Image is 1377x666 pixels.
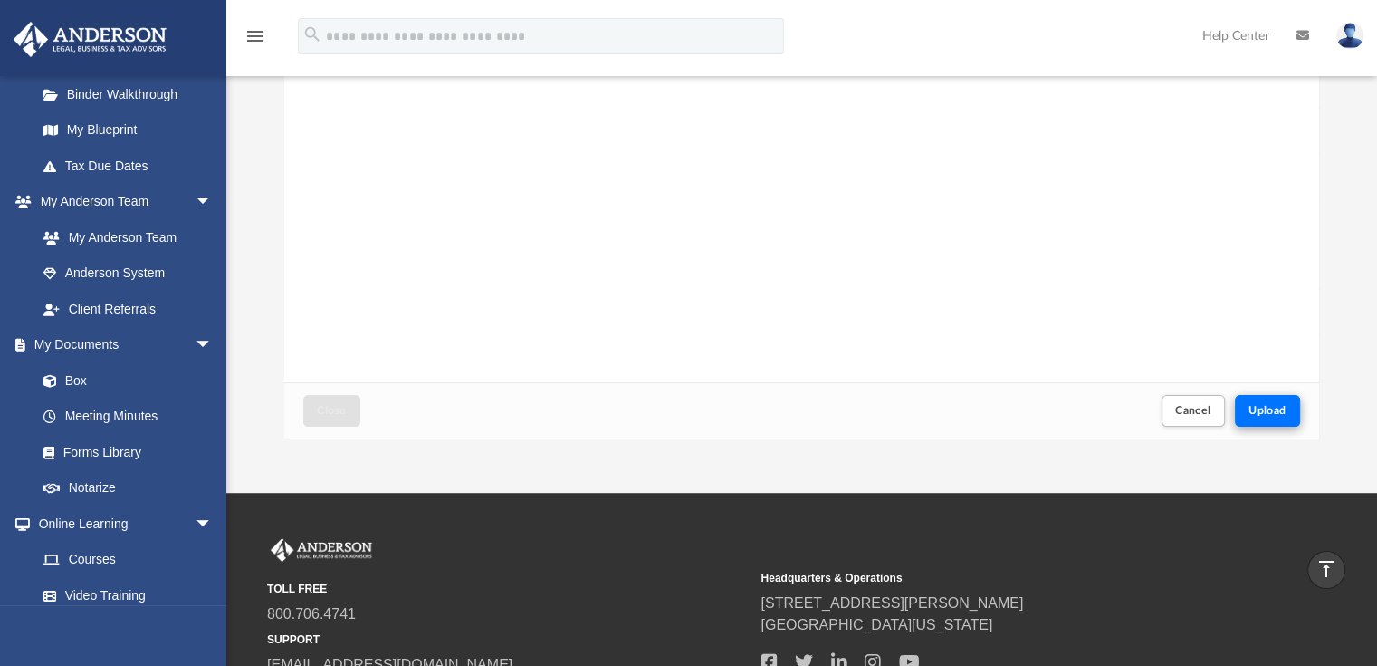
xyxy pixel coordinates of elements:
a: Meeting Minutes [25,399,231,435]
button: Cancel [1162,395,1225,427]
a: [GEOGRAPHIC_DATA][US_STATE] [760,617,992,632]
img: User Pic [1336,23,1363,49]
i: search [302,24,322,44]
a: Forms Library [25,434,222,470]
a: Box [25,362,222,399]
span: arrow_drop_down [195,184,231,221]
a: Client Referrals [25,291,231,327]
small: SUPPORT [267,632,748,648]
a: [STREET_ADDRESS][PERSON_NAME] [760,595,1023,611]
a: Courses [25,542,231,578]
img: Anderson Advisors Platinum Portal [8,22,172,57]
i: vertical_align_top [1315,558,1337,580]
a: Notarize [25,470,231,507]
span: arrow_drop_down [195,506,231,543]
a: My Anderson Team [25,219,222,256]
a: Tax Due Dates [25,148,240,184]
a: Anderson System [25,256,231,292]
a: menu [244,34,266,47]
a: Online Learningarrow_drop_down [13,506,231,542]
span: arrow_drop_down [195,327,231,364]
button: Close [303,395,359,427]
small: Headquarters & Operations [760,570,1241,586]
a: My Documentsarrow_drop_down [13,327,231,363]
a: Video Training [25,577,222,613]
a: vertical_align_top [1307,551,1345,589]
button: Upload [1235,395,1300,427]
a: My Anderson Teamarrow_drop_down [13,184,231,220]
span: Close [317,405,346,416]
span: Upload [1248,405,1286,416]
a: 800.706.4741 [267,606,356,622]
i: menu [244,25,266,47]
a: Binder Walkthrough [25,76,240,112]
a: My Blueprint [25,112,231,149]
span: Cancel [1175,405,1211,416]
small: TOLL FREE [267,581,748,597]
img: Anderson Advisors Platinum Portal [267,538,376,562]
